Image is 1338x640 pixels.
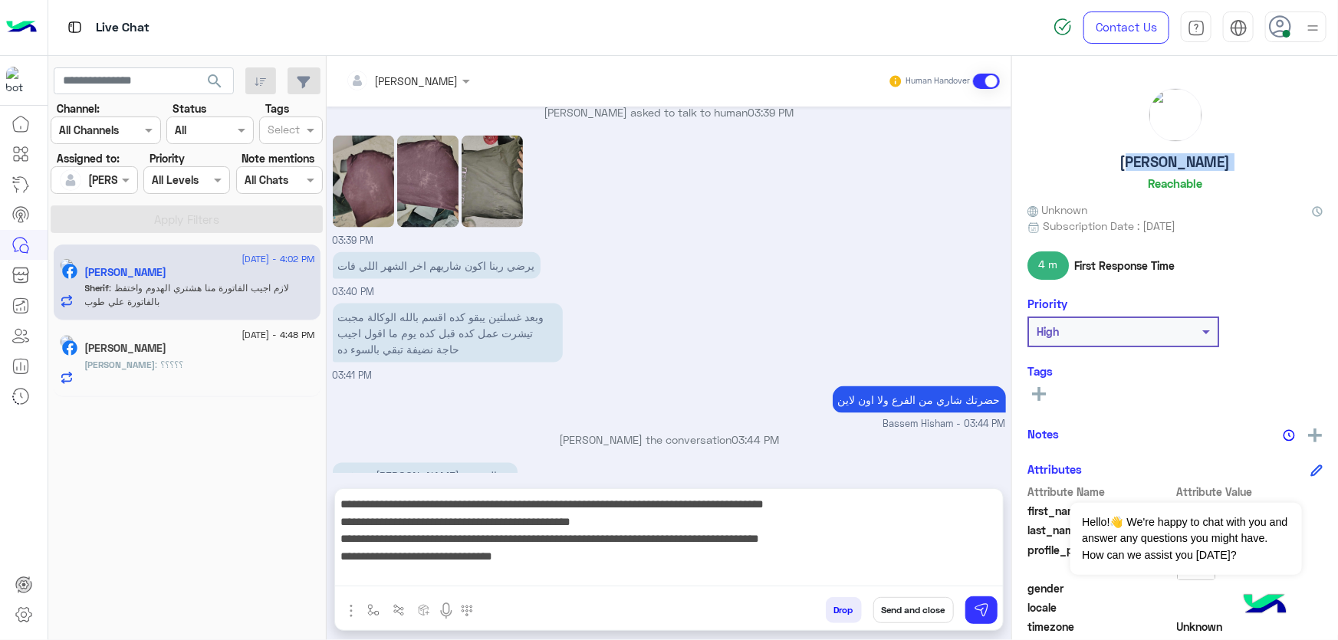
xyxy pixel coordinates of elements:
[1148,176,1202,190] h6: Reachable
[873,597,954,623] button: Send and close
[96,18,150,38] p: Live Chat
[62,340,77,356] img: Facebook
[1120,153,1231,171] h5: [PERSON_NAME]
[1070,503,1301,575] span: Hello!👋 We're happy to chat with you and answer any questions you might have. How can we assist y...
[342,602,360,620] img: send attachment
[205,72,224,90] span: search
[1027,462,1082,476] h6: Attributes
[1027,251,1069,279] span: 4 m
[65,18,84,37] img: tab
[333,304,563,363] p: 15/8/2025, 3:41 PM
[1027,580,1174,596] span: gender
[242,150,314,166] label: Note mentions
[57,150,120,166] label: Assigned to:
[265,100,289,117] label: Tags
[412,597,437,622] button: create order
[1188,19,1205,37] img: tab
[85,342,167,355] h5: Abdelrahman Samir
[386,597,412,622] button: Trigger scenario
[974,602,989,618] img: send message
[6,11,37,44] img: Logo
[156,359,184,370] span: ؟؟؟؟؟
[1027,202,1087,218] span: Unknown
[418,604,430,616] img: create order
[1027,427,1059,441] h6: Notes
[1054,18,1072,36] img: spinner
[333,104,1006,120] p: [PERSON_NAME] asked to talk to human
[1043,218,1175,234] span: Subscription Date : [DATE]
[393,604,405,616] img: Trigger scenario
[1027,364,1323,378] h6: Tags
[173,100,206,117] label: Status
[1308,428,1322,442] img: add
[333,286,375,297] span: 03:40 PM
[60,169,81,191] img: defaultAdmin.png
[60,258,74,272] img: picture
[85,359,156,370] span: [PERSON_NAME]
[85,266,167,279] h5: Sherif Ashraf
[196,67,234,100] button: search
[242,252,314,266] span: [DATE] - 4:02 PM
[265,121,300,141] div: Select
[51,205,323,233] button: Apply Filters
[333,136,394,228] img: Image
[1177,619,1323,635] span: Unknown
[1027,484,1174,500] span: Attribute Name
[1027,599,1174,615] span: locale
[1177,580,1323,596] span: null
[367,604,380,616] img: select flow
[1027,297,1067,310] h6: Priority
[1074,258,1175,274] span: First Response Time
[748,106,794,119] span: 03:39 PM
[826,597,862,623] button: Drop
[62,264,77,279] img: Facebook
[6,67,34,94] img: 713415422032625
[833,386,1006,413] p: 15/8/2025, 3:44 PM
[1027,522,1174,538] span: last_name
[85,282,110,294] span: Sherif
[1181,11,1211,44] a: tab
[60,335,74,349] img: picture
[883,417,1006,432] span: Bassem Hisham - 03:44 PM
[242,328,314,342] span: [DATE] - 4:48 PM
[1238,579,1292,632] img: hulul-logo.png
[462,136,523,228] img: Image
[397,136,459,228] img: Image
[731,433,779,446] span: 03:44 PM
[1027,503,1174,519] span: first_name
[150,150,185,166] label: Priority
[906,75,970,87] small: Human Handover
[437,602,455,620] img: send voice note
[333,463,518,490] p: 15/8/2025, 4:01 PM
[333,432,1006,448] p: [PERSON_NAME] the conversation
[57,100,100,117] label: Channel:
[1027,619,1174,635] span: timezone
[1177,599,1323,615] span: null
[1303,18,1323,38] img: profile
[1027,542,1174,577] span: profile_pic
[333,369,373,381] span: 03:41 PM
[1230,19,1248,37] img: tab
[1083,11,1169,44] a: Contact Us
[333,252,541,279] p: 15/8/2025, 3:40 PM
[1283,429,1295,441] img: notes
[361,597,386,622] button: select flow
[333,235,374,246] span: 03:39 PM
[1149,89,1202,141] img: picture
[85,282,290,307] span: لازم اجيب الفاتورة منا هشتري الهدوم واختفظ بالفاتورة علي طوب
[461,605,473,617] img: make a call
